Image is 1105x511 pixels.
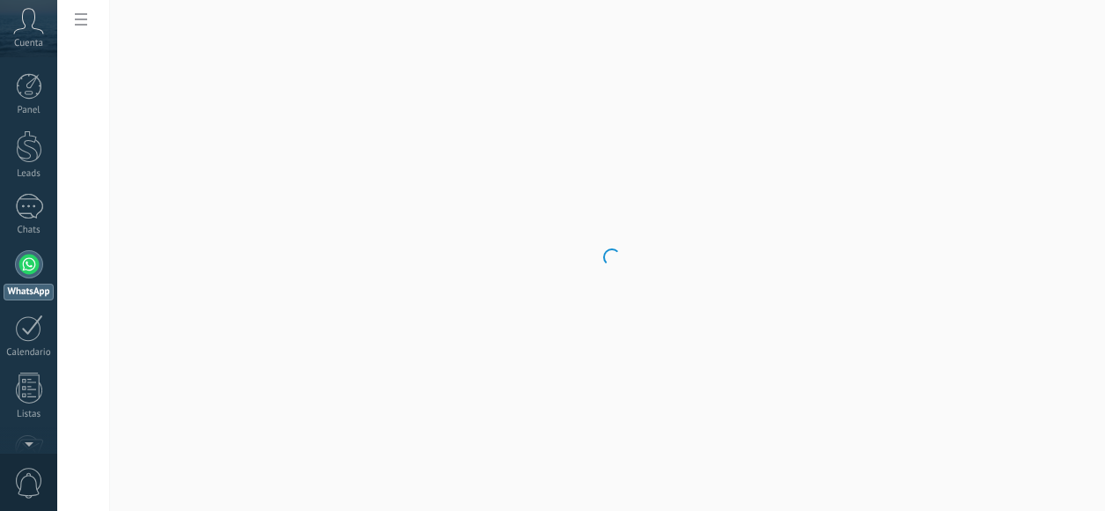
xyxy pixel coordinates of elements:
div: Leads [4,168,55,180]
div: WhatsApp [4,284,54,300]
div: Chats [4,225,55,236]
div: Panel [4,105,55,116]
div: Calendario [4,347,55,359]
div: Listas [4,409,55,420]
span: Cuenta [14,38,43,49]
